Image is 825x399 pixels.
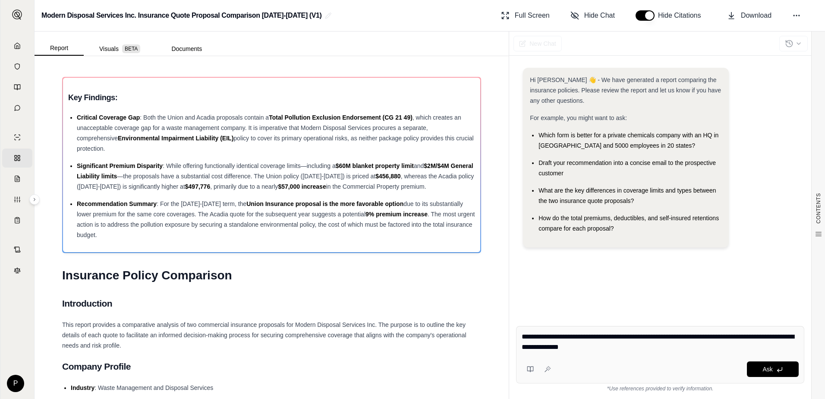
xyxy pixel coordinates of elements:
span: Which form is better for a private chemicals company with an HQ in [GEOGRAPHIC_DATA] and 5000 emp... [538,132,718,149]
span: 9% premium increase [365,211,428,218]
span: $456,880 [375,173,400,180]
span: policy to cover its primary operational risks, as neither package policy provides this crucial pr... [77,135,474,152]
span: For example, you might want to ask: [530,114,627,121]
button: Ask [747,361,799,377]
span: BETA [122,44,140,53]
span: , which creates an unacceptable coverage gap for a waste management company. It is imperative tha... [77,114,461,142]
span: Hi [PERSON_NAME] 👋 - We have generated a report comparing the insurance policies. Please review t... [530,76,721,104]
h2: Introduction [62,294,481,313]
button: Download [724,7,775,24]
span: : While offering functionally identical coverage limits—including a [163,162,336,169]
span: Environmental Impairment Liability (EIL) [118,135,233,142]
span: What are the key differences in coverage limits and types between the two insurance quote proposals? [538,187,716,204]
span: Hide Citations [658,10,706,21]
a: Custom Report [2,190,32,209]
a: Claim Coverage [2,169,32,188]
button: Visuals [84,42,156,56]
button: Expand sidebar [29,194,40,205]
button: Expand sidebar [9,6,26,23]
a: Prompt Library [2,78,32,97]
span: $60M blanket property limit [336,162,414,169]
span: CONTENTS [815,193,822,224]
span: $57,000 increase [278,183,326,190]
span: Full Screen [515,10,550,21]
h2: Modern Disposal Services Inc. Insurance Quote Proposal Comparison [DATE]-[DATE] (V1) [41,8,321,23]
span: . The most urgent action is to address the pollution exposure by securing a standalone environmen... [77,211,475,238]
a: Single Policy [2,128,32,147]
a: Home [2,36,32,55]
span: Industry [71,384,94,391]
span: Total Pollution Exclusion Endorsement (CG 21 49) [269,114,412,121]
img: Expand sidebar [12,9,22,20]
button: Full Screen [498,7,553,24]
span: : Waste Management and Disposal Services [94,384,213,391]
span: , primarily due to a nearly [210,183,278,190]
div: *Use references provided to verify information. [516,383,804,392]
h1: Insurance Policy Comparison [62,263,481,288]
span: Recommendation Summary [77,200,157,207]
a: Policy Comparisons [2,149,32,168]
span: : For the [DATE]-[DATE] term, the [157,200,246,207]
span: : Both the Union and Acadia proposals contain a [140,114,269,121]
span: —the proposals have a substantial cost difference. The Union policy ([DATE]-[DATE]) is priced at [117,173,375,180]
h3: Key Findings: [68,90,475,105]
span: Ask [762,366,772,373]
button: Hide Chat [567,7,618,24]
span: Significant Premium Disparity [77,162,163,169]
button: Documents [156,42,217,56]
span: Download [741,10,771,21]
span: Union Insurance proposal is the more favorable option [246,200,403,207]
span: Draft your recommendation into a concise email to the prospective customer [538,159,716,177]
span: This report provides a comparative analysis of two commercial insurance proposals for Modern Disp... [62,321,466,349]
a: Chat [2,98,32,117]
a: Documents Vault [2,57,32,76]
div: P [7,375,24,392]
span: in the Commercial Property premium. [326,183,426,190]
button: Report [35,41,84,56]
span: $497,776 [185,183,210,190]
h2: Company Profile [62,358,481,376]
span: How do the total premiums, deductibles, and self-insured retentions compare for each proposal? [538,215,719,232]
span: Critical Coverage Gap [77,114,140,121]
a: Coverage Table [2,211,32,230]
a: Contract Analysis [2,240,32,259]
span: and [414,162,424,169]
span: Hide Chat [584,10,615,21]
a: Legal Search Engine [2,261,32,280]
